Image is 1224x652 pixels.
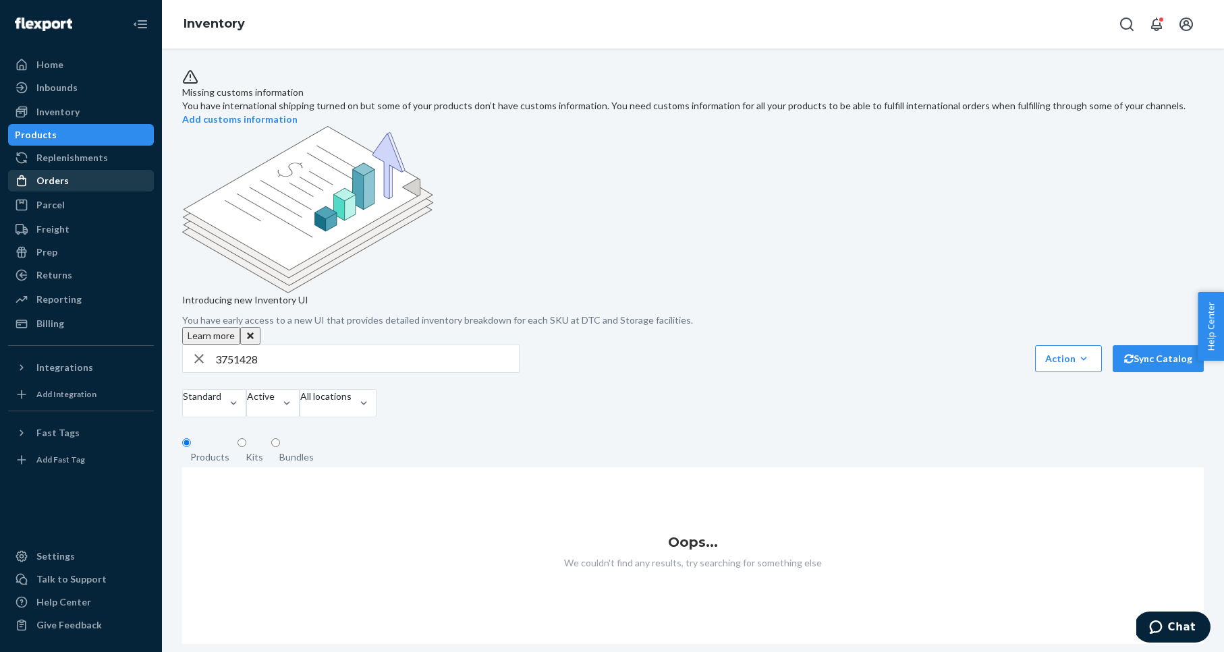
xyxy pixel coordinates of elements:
a: Products [8,124,154,146]
a: Help Center [8,591,154,613]
input: All locations [300,403,302,417]
button: Help Center [1198,292,1224,361]
img: Flexport logo [15,18,72,31]
div: Add Integration [36,388,96,400]
div: Products [190,450,229,464]
a: Inbounds [8,77,154,98]
button: Sync Catalog [1113,345,1204,372]
span: Missing customs information [182,86,304,98]
input: Kits [238,438,246,447]
button: Give Feedback [8,614,154,636]
button: Action [1035,345,1102,372]
div: Settings [36,550,75,563]
a: Returns [8,264,154,286]
a: Prep [8,241,154,263]
div: Help Center [36,595,91,609]
div: Home [36,58,63,71]
img: new-reports-banner-icon.82668bd98b6a51aee86340f2a7b77ae3.png [182,126,433,293]
p: We couldn't find any results, try searching for something else [182,556,1204,570]
a: Billing [8,313,154,334]
div: Reporting [36,293,82,306]
div: Parcel [36,198,65,212]
div: Replenishments [36,151,108,165]
div: Kits [246,450,263,464]
div: Talk to Support [36,572,107,586]
button: Open account menu [1173,11,1200,38]
button: Open notifications [1143,11,1170,38]
button: Integrations [8,357,154,378]
div: Returns [36,268,72,282]
div: Prep [36,245,57,259]
a: Home [8,54,154,76]
a: Orders [8,170,154,191]
div: Products [15,128,57,142]
a: Inventory [184,16,245,31]
div: Give Feedback [36,618,102,632]
a: Freight [8,218,154,240]
div: You have international shipping turned on but some of your products don’t have customs informatio... [182,99,1204,113]
div: Bundles [279,450,314,464]
div: Standard [183,390,221,403]
button: Open Search Box [1113,11,1140,38]
button: Learn more [182,327,240,345]
div: Active [247,390,275,403]
div: Billing [36,317,64,330]
a: Replenishments [8,147,154,169]
button: Close Navigation [127,11,154,38]
input: Bundles [271,438,280,447]
div: Freight [36,223,69,236]
div: Inbounds [36,81,78,94]
input: Products [182,438,191,447]
div: Action [1045,352,1092,365]
a: Settings [8,545,154,567]
div: Inventory [36,105,80,119]
iframe: Opens a widget where you can chat to one of our agents [1136,612,1211,645]
button: Close [240,327,260,345]
div: Add Fast Tag [36,454,85,465]
a: Add customs information [182,113,298,125]
a: Add Integration [8,384,154,405]
ol: breadcrumbs [173,5,256,44]
div: Orders [36,174,69,187]
p: You have early access to a new UI that provides detailed inventory breakdown for each SKU at DTC ... [182,314,1204,327]
a: Inventory [8,101,154,123]
p: Introducing new Inventory UI [182,293,1204,307]
div: All locations [300,390,352,403]
div: Fast Tags [36,426,80,440]
a: Add Fast Tag [8,449,154,471]
h1: Oops... [182,535,1204,550]
input: Active [247,403,248,417]
input: Search inventory by name or sku [215,345,519,372]
a: Parcel [8,194,154,216]
button: Fast Tags [8,422,154,444]
div: Integrations [36,361,93,374]
button: Talk to Support [8,568,154,590]
input: Standard [183,403,184,417]
a: Reporting [8,289,154,310]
